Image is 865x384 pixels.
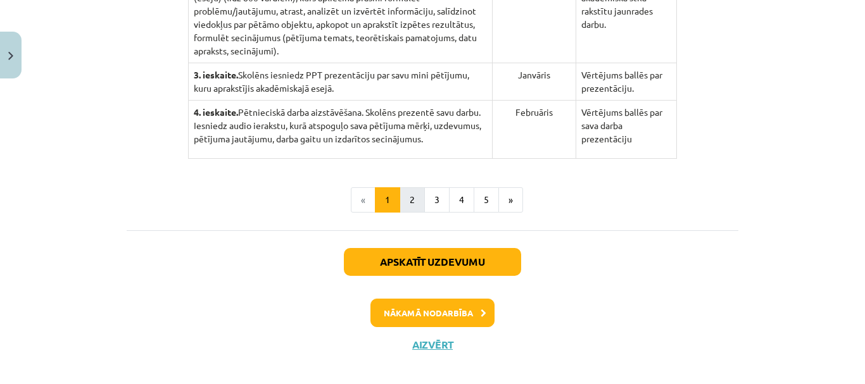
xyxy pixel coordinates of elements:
[498,187,523,213] button: »
[344,248,521,276] button: Apskatīt uzdevumu
[449,187,474,213] button: 4
[474,187,499,213] button: 5
[370,299,495,328] button: Nākamā nodarbība
[576,63,676,101] td: Vērtējums ballēs par prezentāciju.
[576,101,676,159] td: Vērtējums ballēs par sava darba prezentāciju
[194,69,238,80] strong: 3. ieskaite.
[188,63,492,101] td: Skolēns iesniedz PPT prezentāciju par savu mini pētījumu, kuru aprakstījis akadēmiskajā esejā.
[498,106,571,119] p: Februāris
[400,187,425,213] button: 2
[492,63,576,101] td: Janvāris
[375,187,400,213] button: 1
[8,52,13,60] img: icon-close-lesson-0947bae3869378f0d4975bcd49f059093ad1ed9edebbc8119c70593378902aed.svg
[194,106,487,146] p: Pētnieciskā darba aizstāvēšana. Skolēns prezentē savu darbu. Iesniedz audio ierakstu, kurā atspog...
[127,187,738,213] nav: Page navigation example
[194,106,238,118] strong: 4. ieskaite.
[424,187,450,213] button: 3
[408,338,457,351] button: Aizvērt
